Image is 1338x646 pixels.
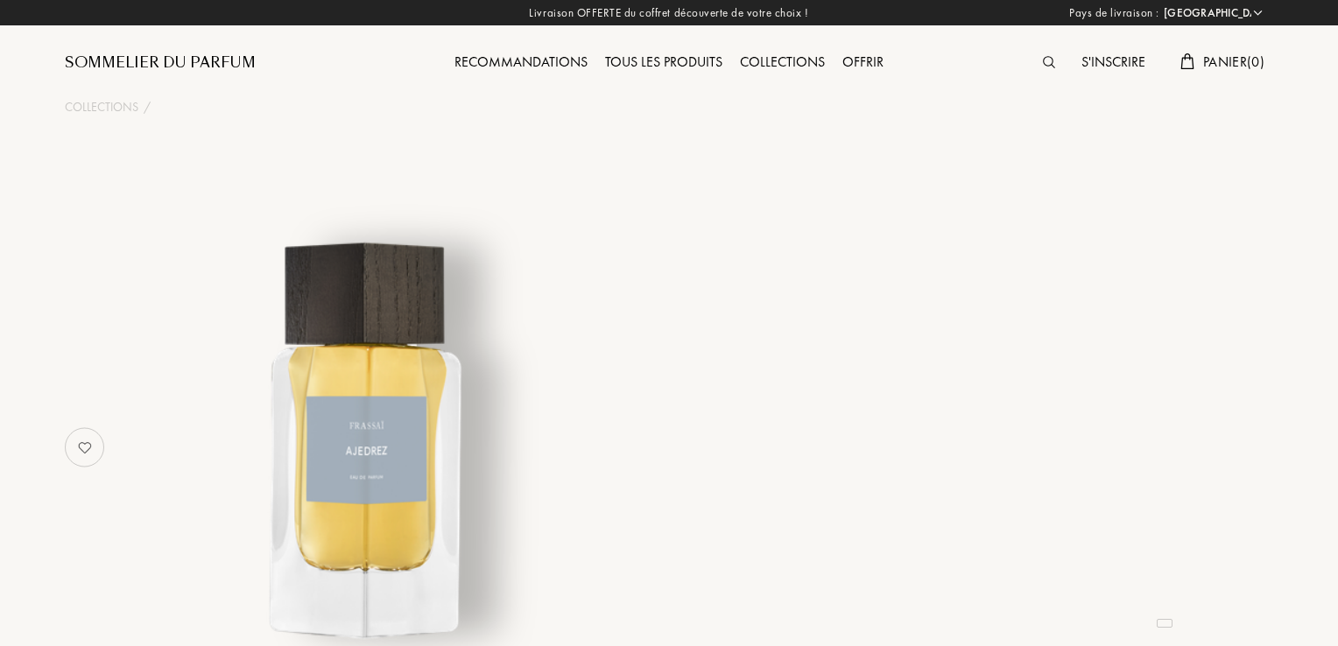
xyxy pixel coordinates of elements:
[1203,53,1264,71] span: Panier ( 0 )
[1069,4,1159,22] span: Pays de livraison :
[1180,53,1194,69] img: cart.svg
[834,53,892,71] a: Offrir
[65,98,138,116] a: Collections
[1073,53,1154,71] a: S'inscrire
[596,53,731,71] a: Tous les produits
[731,52,834,74] div: Collections
[1073,52,1154,74] div: S'inscrire
[596,52,731,74] div: Tous les produits
[144,98,151,116] div: /
[446,53,596,71] a: Recommandations
[1043,56,1055,68] img: search_icn.svg
[446,52,596,74] div: Recommandations
[67,430,102,465] img: no_like_p.png
[65,53,256,74] a: Sommelier du Parfum
[834,52,892,74] div: Offrir
[731,53,834,71] a: Collections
